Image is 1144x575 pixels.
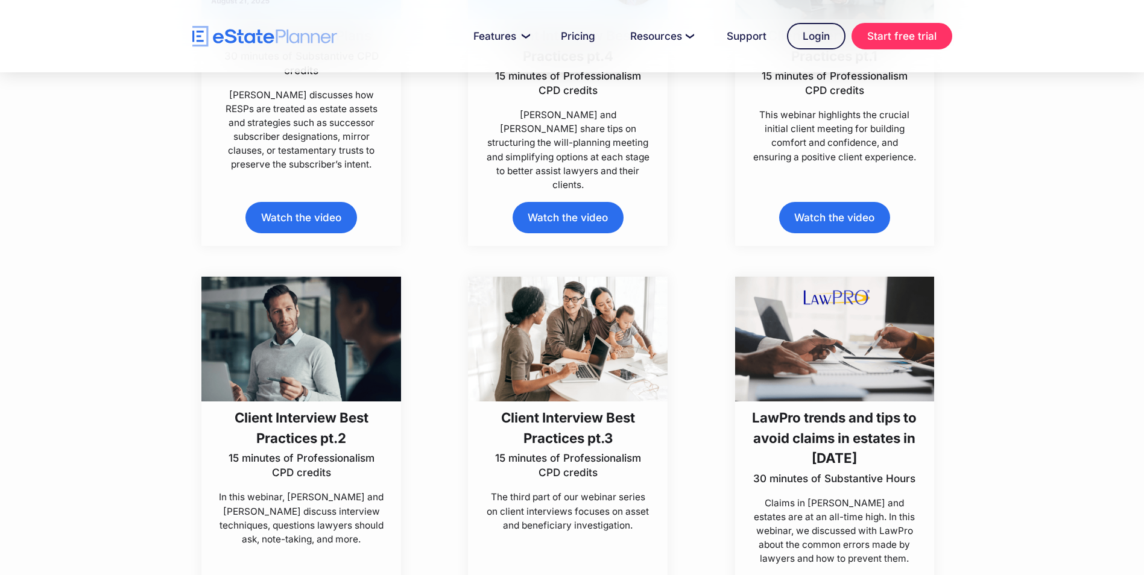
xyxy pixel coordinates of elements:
[459,24,540,48] a: Features
[468,277,668,532] a: Client Interview Best Practices pt.315 minutes of Professionalism CPD creditsThe third part of ou...
[218,451,385,480] p: 15 minutes of Professionalism CPD credits
[616,24,706,48] a: Resources
[751,69,918,98] p: 15 minutes of Professionalism CPD credits
[192,26,337,47] a: home
[218,407,385,448] h3: Client Interview Best Practices pt.2
[546,24,610,48] a: Pricing
[779,202,890,233] a: Watch the video
[751,108,918,164] p: This webinar highlights the crucial initial client meeting for building comfort and confidence, a...
[485,490,651,532] p: The third part of our webinar series on client interviews focuses on asset and beneficiary invest...
[787,23,845,49] a: Login
[245,202,356,233] a: Watch the video
[485,407,651,448] h3: Client Interview Best Practices pt.3
[751,471,918,486] p: 30 minutes of Substantive Hours
[712,24,781,48] a: Support
[751,407,918,468] h3: LawPro trends and tips to avoid claims in estates in [DATE]
[218,490,385,546] p: In this webinar, [PERSON_NAME] and [PERSON_NAME] discuss interview techniques, questions lawyers ...
[852,23,952,49] a: Start free trial
[485,108,651,192] p: [PERSON_NAME] and [PERSON_NAME] share tips on structuring the will-planning meeting and simplifyi...
[485,451,651,480] p: 15 minutes of Professionalism CPD credits
[201,277,401,546] a: Client Interview Best Practices pt.215 minutes of Professionalism CPD creditsIn this webinar, [PE...
[751,496,918,566] p: Claims in [PERSON_NAME] and estates are at an all-time high. In this webinar, we discussed with L...
[218,88,385,172] p: [PERSON_NAME] discusses how RESPs are treated as estate assets and strategies such as successor s...
[735,277,935,565] a: LawPro trends and tips to avoid claims in estates in [DATE]30 minutes of Substantive HoursClaims ...
[485,69,651,98] p: 15 minutes of Professionalism CPD credits
[513,202,624,233] a: Watch the video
